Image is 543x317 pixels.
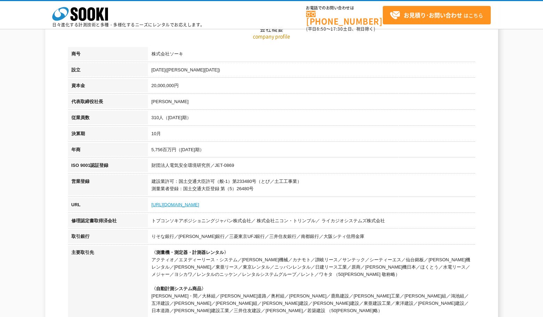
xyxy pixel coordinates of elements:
th: 決算期 [68,127,148,143]
th: ISO 9001認証登録 [68,158,148,175]
th: URL [68,198,148,214]
a: お見積り･お問い合わせはこちら [383,6,491,24]
th: 取引銀行 [68,230,148,246]
td: トプコンソキアポジショニングジャパン株式会社／ 株式会社ニコン・トリンブル／ ライカジオシステムズ株式会社 [148,214,475,230]
a: [PHONE_NUMBER] [306,11,383,25]
th: 年商 [68,143,148,159]
th: 営業登録 [68,175,148,198]
td: 5,756百万円（[DATE]期） [148,143,475,159]
span: (平日 ～ 土日、祝日除く) [306,26,375,32]
span: 〈自動計測システム商品〉 [152,286,206,291]
td: [DATE]([PERSON_NAME][DATE]) [148,63,475,79]
td: りそな銀行／[PERSON_NAME]銀行／三菱東京UFJ銀行／三井住友銀行／南都銀行／大阪シティ信用金庫 [148,230,475,246]
td: [PERSON_NAME] [148,95,475,111]
td: 株式会社ソーキ [148,47,475,63]
span: お電話でのお問い合わせは [306,6,383,10]
strong: お見積り･お問い合わせ [404,11,462,19]
a: [URL][DOMAIN_NAME] [152,202,199,207]
p: company profile [68,33,475,40]
span: はこちら [390,10,483,21]
th: 修理認定書取得済会社 [68,214,148,230]
td: 建設業許可：国土交通大臣許可（般-1）第233480号（とび／土工工事業） 測量業者登録：国土交通大臣登録 第（5）26480号 [148,175,475,198]
th: 代表取締役社長 [68,95,148,111]
th: 従業員数 [68,111,148,127]
td: 20,000,000円 [148,79,475,95]
span: 〈測量機・測定器・計測器レンタル〉 [152,250,228,255]
th: 設立 [68,63,148,79]
td: 310人（[DATE]期） [148,111,475,127]
th: 資本金 [68,79,148,95]
th: 商号 [68,47,148,63]
p: 日々進化する計測技術と多種・多様化するニーズにレンタルでお応えします。 [52,23,205,27]
span: 8:50 [317,26,326,32]
td: 財団法人電気安全環境研究所／JET-0869 [148,158,475,175]
span: 17:30 [331,26,343,32]
td: 10月 [148,127,475,143]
